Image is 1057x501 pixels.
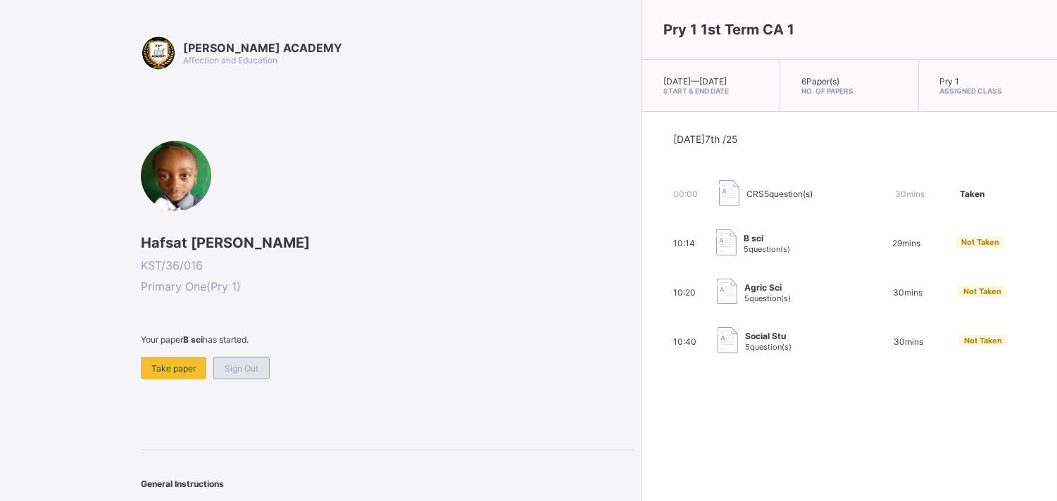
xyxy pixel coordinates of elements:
span: Not Taken [961,237,999,247]
span: Social Stu [745,331,792,341]
span: No. of Papers [801,87,896,95]
span: 5 question(s) [745,342,792,352]
span: Primary One ( Pry 1 ) [141,279,634,293]
span: Pry 1 1st Term CA 1 [663,21,794,38]
img: take_paper.cd97e1aca70de81545fe8e300f84619e.svg [717,279,737,305]
span: Take paper [151,363,196,374]
span: CRS [746,189,764,199]
span: 29 mins [892,238,920,248]
span: 10:40 [673,336,696,347]
span: 10:14 [673,238,695,248]
span: 6 Paper(s) [801,76,839,87]
span: B sci [744,233,790,243]
span: 00:00 [673,189,698,199]
span: 5 question(s) [744,244,790,254]
span: KST/36/016 [141,258,634,272]
span: 5 question(s) [744,293,791,303]
span: Not Taken [964,336,1002,345]
img: take_paper.cd97e1aca70de81545fe8e300f84619e.svg [718,327,738,353]
span: 30 mins [893,287,922,298]
span: General Instructions [141,478,224,489]
span: 10:20 [673,287,696,298]
span: [DATE] 7th /25 [673,133,738,145]
span: Agric Sci [744,282,791,293]
img: take_paper.cd97e1aca70de81545fe8e300f84619e.svg [719,180,739,206]
span: Start & End Date [663,87,758,95]
span: 30 mins [894,336,923,347]
b: B sci [183,334,203,345]
span: 30 mins [895,189,925,199]
img: take_paper.cd97e1aca70de81545fe8e300f84619e.svg [716,229,737,255]
span: 5 question(s) [764,189,813,199]
span: Your paper has started. [141,334,634,345]
span: Hafsat [PERSON_NAME] [141,234,634,251]
span: Not Taken [963,286,1001,296]
span: [PERSON_NAME] ACADEMY [183,41,342,55]
span: Pry 1 [940,76,960,87]
span: Sign Out [225,363,258,374]
span: Affection and Education [183,55,277,65]
span: Assigned Class [940,87,1036,95]
span: [DATE] — [DATE] [663,76,727,87]
span: Taken [960,189,984,199]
